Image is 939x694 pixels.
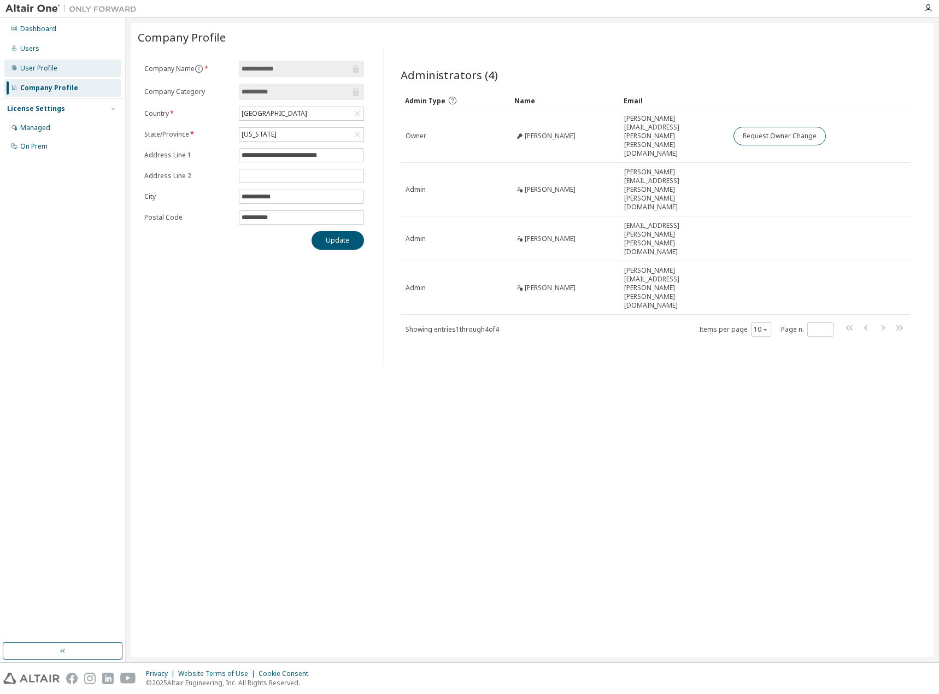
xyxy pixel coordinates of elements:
[514,92,615,109] div: Name
[754,325,768,334] button: 10
[624,221,724,256] span: [EMAIL_ADDRESS][PERSON_NAME][PERSON_NAME][DOMAIN_NAME]
[3,673,60,684] img: altair_logo.svg
[66,673,78,684] img: facebook.svg
[405,96,445,105] span: Admin Type
[624,266,724,310] span: [PERSON_NAME][EMAIL_ADDRESS][PERSON_NAME][PERSON_NAME][DOMAIN_NAME]
[240,128,278,140] div: [US_STATE]
[239,107,363,120] div: [GEOGRAPHIC_DATA]
[144,151,232,160] label: Address Line 1
[312,231,364,250] button: Update
[5,3,142,14] img: Altair One
[144,109,232,118] label: Country
[144,192,232,201] label: City
[259,669,315,678] div: Cookie Consent
[20,44,39,53] div: Users
[146,669,178,678] div: Privacy
[144,64,232,73] label: Company Name
[102,673,114,684] img: linkedin.svg
[178,669,259,678] div: Website Terms of Use
[195,64,203,73] button: information
[20,84,78,92] div: Company Profile
[525,185,576,194] span: [PERSON_NAME]
[525,234,576,243] span: [PERSON_NAME]
[525,132,576,140] span: [PERSON_NAME]
[146,678,315,687] p: © 2025 Altair Engineering, Inc. All Rights Reserved.
[144,172,232,180] label: Address Line 2
[144,213,232,222] label: Postal Code
[624,168,724,211] span: [PERSON_NAME][EMAIL_ADDRESS][PERSON_NAME][PERSON_NAME][DOMAIN_NAME]
[20,64,57,73] div: User Profile
[624,92,724,109] div: Email
[20,142,48,151] div: On Prem
[240,108,309,120] div: [GEOGRAPHIC_DATA]
[20,25,56,33] div: Dashboard
[406,185,426,194] span: Admin
[699,322,771,337] span: Items per page
[406,234,426,243] span: Admin
[144,130,232,139] label: State/Province
[144,87,232,96] label: Company Category
[7,104,65,113] div: License Settings
[781,322,834,337] span: Page n.
[20,123,50,132] div: Managed
[406,284,426,292] span: Admin
[138,30,226,45] span: Company Profile
[406,325,499,334] span: Showing entries 1 through 4 of 4
[401,67,498,83] span: Administrators (4)
[120,673,136,684] img: youtube.svg
[84,673,96,684] img: instagram.svg
[624,114,724,158] span: [PERSON_NAME][EMAIL_ADDRESS][PERSON_NAME][PERSON_NAME][DOMAIN_NAME]
[239,128,363,141] div: [US_STATE]
[733,127,826,145] button: Request Owner Change
[525,284,576,292] span: [PERSON_NAME]
[406,132,426,140] span: Owner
